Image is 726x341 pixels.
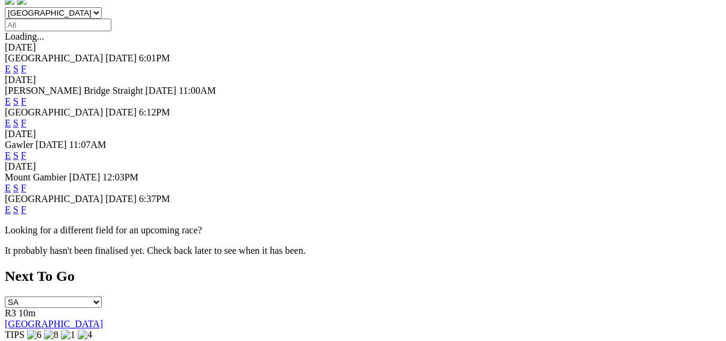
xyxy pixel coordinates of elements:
span: [DATE] [105,107,137,117]
a: S [13,64,19,74]
p: Looking for a different field for an upcoming race? [5,225,721,236]
span: [DATE] [105,194,137,204]
span: [DATE] [105,53,137,63]
a: S [13,204,19,215]
span: 6:37PM [139,194,170,204]
a: S [13,118,19,128]
input: Select date [5,19,111,31]
img: 8 [44,330,58,340]
a: S [13,150,19,161]
span: R3 [5,308,16,318]
a: [GEOGRAPHIC_DATA] [5,319,103,329]
span: [GEOGRAPHIC_DATA] [5,53,103,63]
partial: It probably hasn't been finalised yet. Check back later to see when it has been. [5,245,306,256]
a: E [5,64,11,74]
span: [DATE] [145,85,176,96]
a: E [5,96,11,106]
span: 6:01PM [139,53,170,63]
span: 6:12PM [139,107,170,117]
a: F [21,118,26,128]
span: Mount Gambier [5,172,67,182]
div: [DATE] [5,75,721,85]
img: 4 [78,330,92,340]
h2: Next To Go [5,268,721,284]
a: S [13,183,19,193]
span: 11:00AM [179,85,216,96]
span: [PERSON_NAME] Bridge Straight [5,85,143,96]
div: [DATE] [5,129,721,140]
img: 1 [61,330,75,340]
div: [DATE] [5,42,721,53]
a: F [21,64,26,74]
span: 10m [19,308,36,318]
a: F [21,150,26,161]
div: [DATE] [5,161,721,172]
a: E [5,204,11,215]
span: [DATE] [36,140,67,150]
span: [GEOGRAPHIC_DATA] [5,107,103,117]
span: [GEOGRAPHIC_DATA] [5,194,103,204]
a: E [5,183,11,193]
span: Loading... [5,31,44,41]
a: E [5,118,11,128]
span: [DATE] [69,172,101,182]
span: Gawler [5,140,33,150]
a: F [21,183,26,193]
a: E [5,150,11,161]
img: 6 [27,330,42,340]
a: S [13,96,19,106]
span: 11:07AM [69,140,107,150]
a: F [21,96,26,106]
span: TIPS [5,330,25,340]
a: F [21,204,26,215]
span: 12:03PM [102,172,138,182]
